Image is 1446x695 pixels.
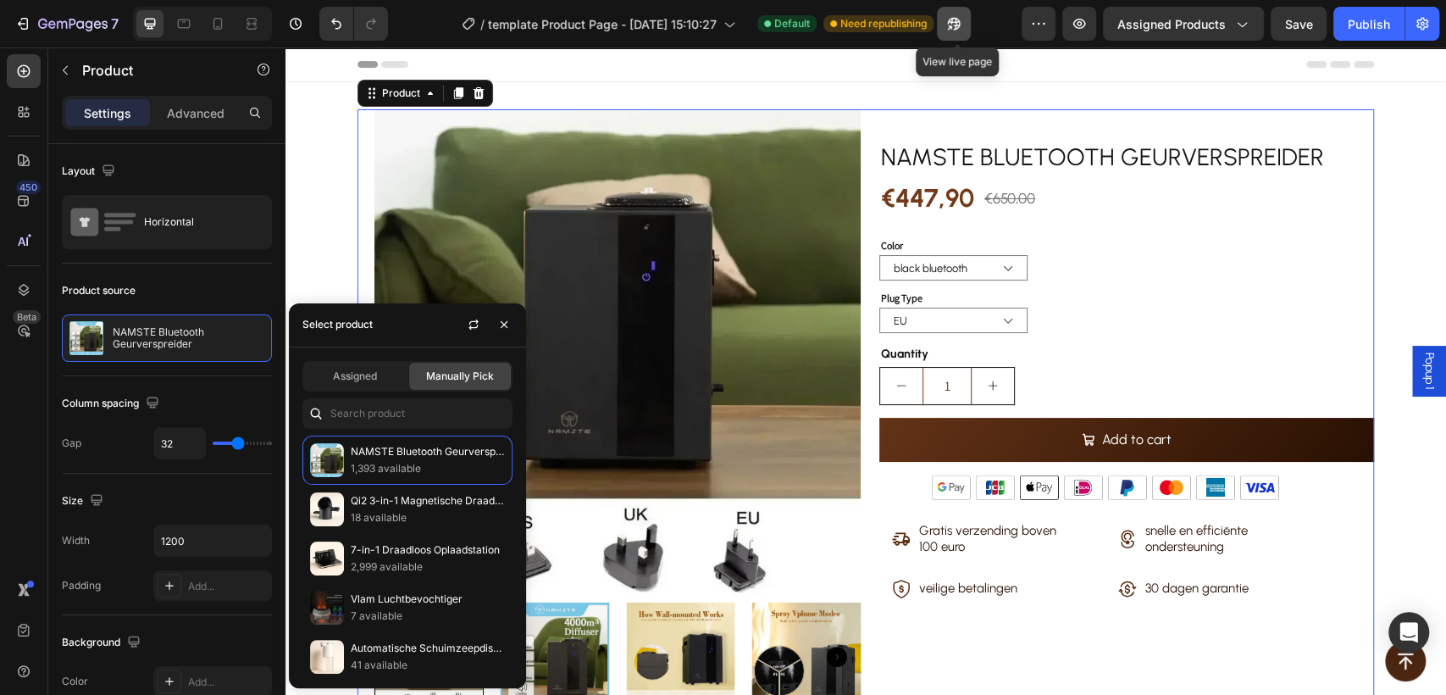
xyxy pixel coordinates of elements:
[62,674,88,689] div: Color
[111,14,119,34] p: 7
[480,15,485,33] span: /
[351,591,505,608] p: Vlam Luchtbevochtiger
[686,320,729,357] button: increment
[1333,7,1404,41] button: Publish
[333,369,377,384] span: Assigned
[84,104,131,122] p: Settings
[594,126,690,175] div: €447,90
[188,675,268,690] div: Add...
[62,631,144,654] div: Background
[774,16,810,31] span: Default
[302,398,512,429] input: Search in Settings & Advanced
[594,294,1089,319] div: Quantity
[634,533,732,550] p: veilige betalingen
[62,160,119,183] div: Layout
[188,579,268,594] div: Add...
[351,460,505,477] p: 1,393 available
[594,189,619,208] legend: Color
[351,640,505,657] p: Automatische Schuimzeepdispenser
[488,15,717,33] span: template Product Page - [DATE] 15:10:27
[302,317,373,332] div: Select product
[319,7,388,41] div: Undo/Redo
[351,492,505,509] p: Qi2 3-in-1 Magnetische Draadloze
[595,320,637,357] button: decrement
[351,559,505,575] p: 2,999 available
[285,47,1446,695] iframe: Design area
[62,578,101,593] div: Padding
[310,443,344,477] img: collections
[16,181,41,194] div: 450
[62,533,90,548] div: Width
[426,369,494,384] span: Manually Pick
[594,242,639,260] legend: Plug Type
[310,492,344,526] img: collections
[82,60,226,81] p: Product
[310,542,344,575] img: collections
[351,608,505,625] p: 7 available
[594,370,1089,415] button: Add to cart
[817,381,886,405] div: Add to cart
[62,436,81,451] div: Gap
[167,104,224,122] p: Advanced
[154,525,271,556] input: Auto
[1103,7,1264,41] button: Assigned Products
[1388,612,1429,653] div: Open Intercom Messenger
[634,475,778,509] p: Gratis verzending boven 100 euro
[860,533,963,550] p: 30 dagen garantie
[637,320,686,357] input: quantity
[310,591,344,625] img: collections
[840,16,927,31] span: Need republishing
[351,509,505,526] p: 18 available
[351,542,505,559] p: 7-in-1 Draadloos Oplaadstation
[154,428,205,459] input: Auto
[1135,305,1152,342] span: Popup 1
[310,640,344,674] img: collections
[62,392,163,415] div: Column spacing
[697,140,751,162] div: €650,00
[1117,15,1226,33] span: Assigned Products
[62,490,107,513] div: Size
[1285,17,1313,31] span: Save
[639,419,1000,460] img: gempages_586017887307760475-624274c6-7ec7-4906-b3fb-4128a9c3b7d9.png
[69,321,103,355] img: product feature img
[93,38,138,53] div: Product
[7,7,126,41] button: 7
[113,326,264,350] p: NAMSTE Bluetooth Geurverspreider
[1348,15,1390,33] div: Publish
[351,443,505,460] p: NAMSTE Bluetooth Geurverspreider
[351,657,505,674] p: 41 available
[13,310,41,324] div: Beta
[144,203,247,242] div: Horizontal
[594,92,1089,126] h2: NAMSTE Bluetooth Geurverspreider
[860,475,1004,509] p: snelle en efficiënte ondersteuning
[62,283,136,298] div: Product source
[1271,7,1327,41] button: Save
